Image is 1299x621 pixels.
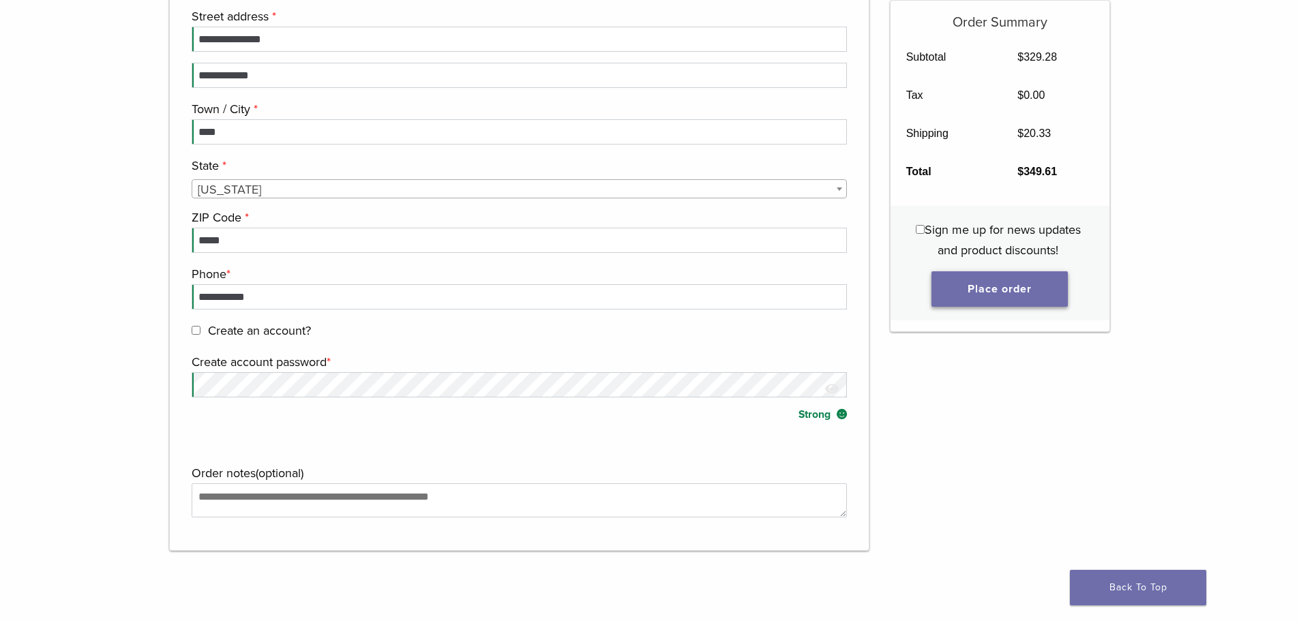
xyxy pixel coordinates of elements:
span: Sign me up for news updates and product discounts! [925,222,1081,258]
th: Total [891,153,1002,191]
input: Sign me up for news updates and product discounts! [916,225,925,234]
span: Create an account? [208,323,311,338]
label: State [192,155,844,176]
bdi: 20.33 [1017,127,1051,139]
label: Town / City [192,99,844,119]
span: Alabama [192,180,847,199]
div: Strong [192,397,848,430]
a: Back To Top [1070,570,1206,605]
span: State [192,179,848,198]
span: (optional) [256,466,303,481]
span: $ [1017,89,1024,101]
span: $ [1017,166,1024,177]
label: Phone [192,264,844,284]
th: Subtotal [891,38,1002,76]
th: Tax [891,76,1002,115]
label: ZIP Code [192,207,844,228]
input: Create an account? [192,326,200,335]
label: Street address [192,6,844,27]
label: Create account password [192,352,844,372]
span: $ [1017,51,1024,63]
label: Order notes [192,463,844,483]
button: Hide password [818,372,847,407]
bdi: 349.61 [1017,166,1057,177]
bdi: 329.28 [1017,51,1057,63]
button: Place order [931,271,1068,307]
h5: Order Summary [891,1,1109,31]
bdi: 0.00 [1017,89,1045,101]
th: Shipping [891,115,1002,153]
span: $ [1017,127,1024,139]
